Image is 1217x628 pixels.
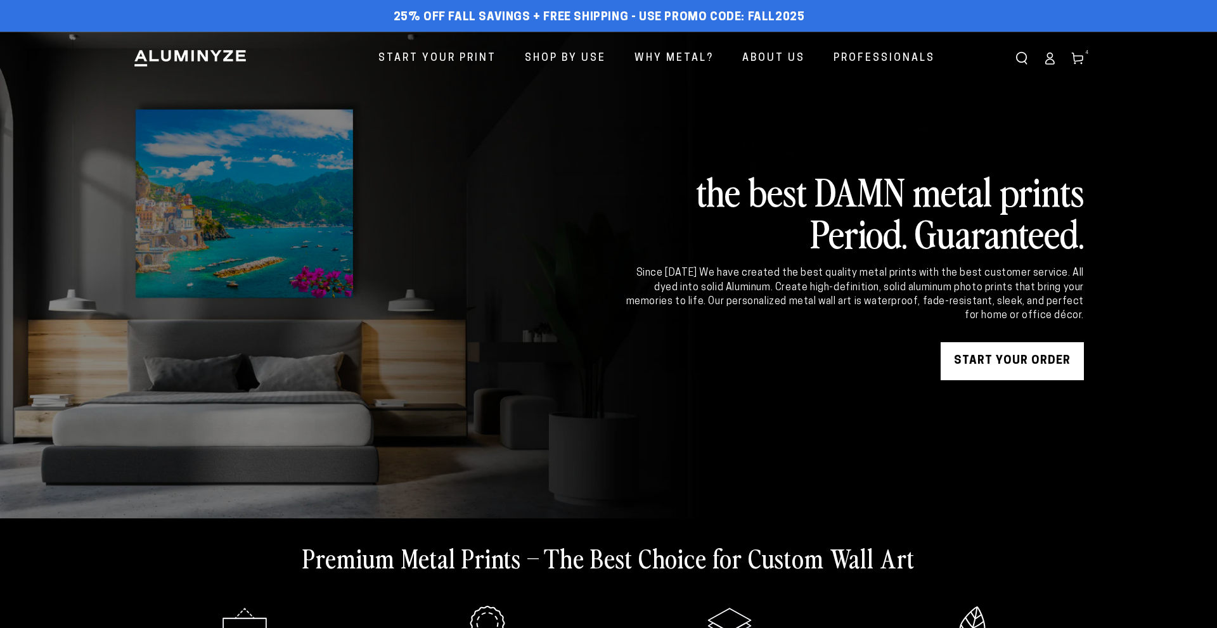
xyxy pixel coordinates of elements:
h2: the best DAMN metal prints Period. Guaranteed. [624,170,1084,253]
a: About Us [733,42,815,75]
a: Professionals [824,42,944,75]
a: Why Metal? [625,42,723,75]
h2: Premium Metal Prints – The Best Choice for Custom Wall Art [302,541,915,574]
a: START YOUR Order [941,342,1084,380]
span: About Us [742,49,805,68]
a: Shop By Use [515,42,615,75]
a: Start Your Print [369,42,506,75]
span: Professionals [834,49,935,68]
span: Why Metal? [634,49,714,68]
div: Since [DATE] We have created the best quality metal prints with the best customer service. All dy... [624,266,1084,323]
span: 4 [1085,48,1089,57]
img: Aluminyze [133,49,247,68]
span: 25% off FALL Savings + Free Shipping - Use Promo Code: FALL2025 [394,11,805,25]
span: Shop By Use [525,49,606,68]
summary: Search our site [1008,44,1036,72]
span: Start Your Print [378,49,496,68]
